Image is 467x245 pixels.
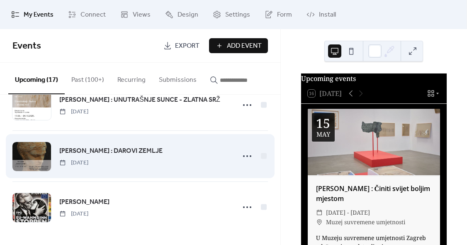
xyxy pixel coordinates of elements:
span: Views [133,10,151,20]
span: Export [175,41,199,51]
a: Install [300,3,342,26]
span: [DATE] [59,210,88,218]
a: Settings [207,3,256,26]
a: [PERSON_NAME] : UNUTRAŠNJE SUNCE - ZLATNA SRŽ [59,95,220,105]
button: Submissions [152,63,203,93]
span: Settings [225,10,250,20]
button: Upcoming (17) [8,63,65,94]
span: [DATE] - [DATE] [326,208,370,218]
div: ​ [316,217,323,227]
span: Muzej suvremene umjetnosti [326,217,405,227]
a: [PERSON_NAME] : DAROVI ZEMLJE [59,146,163,157]
a: Design [159,3,204,26]
div: ​ [316,208,323,218]
span: Design [178,10,198,20]
span: Connect [80,10,106,20]
a: Views [114,3,157,26]
a: Form [258,3,298,26]
a: Connect [62,3,112,26]
button: Recurring [111,63,152,93]
span: Install [319,10,336,20]
span: Add Event [227,41,262,51]
a: My Events [5,3,60,26]
span: Form [277,10,292,20]
span: Events [12,37,41,55]
button: Past (100+) [65,63,111,93]
div: 15 [316,117,330,130]
span: [DATE] [59,159,88,167]
span: My Events [24,10,54,20]
button: Add Event [209,38,268,53]
div: [PERSON_NAME] : Činiti svijet boljim mjestom [308,184,440,203]
div: May [316,131,330,137]
a: Export [157,38,206,53]
a: [PERSON_NAME] [59,197,109,208]
div: Upcoming events [301,73,447,83]
span: [DATE] [59,108,88,116]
